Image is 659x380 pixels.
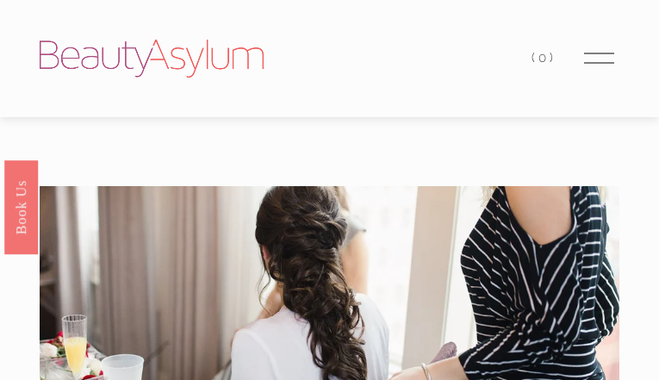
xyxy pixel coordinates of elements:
span: ) [550,50,556,65]
span: ( [532,50,538,65]
a: 0 items in cart [532,47,556,70]
span: 0 [538,50,550,65]
img: Beauty Asylum | Bridal Hair &amp; Makeup Charlotte &amp; Atlanta [40,40,264,78]
a: Book Us [4,159,38,253]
